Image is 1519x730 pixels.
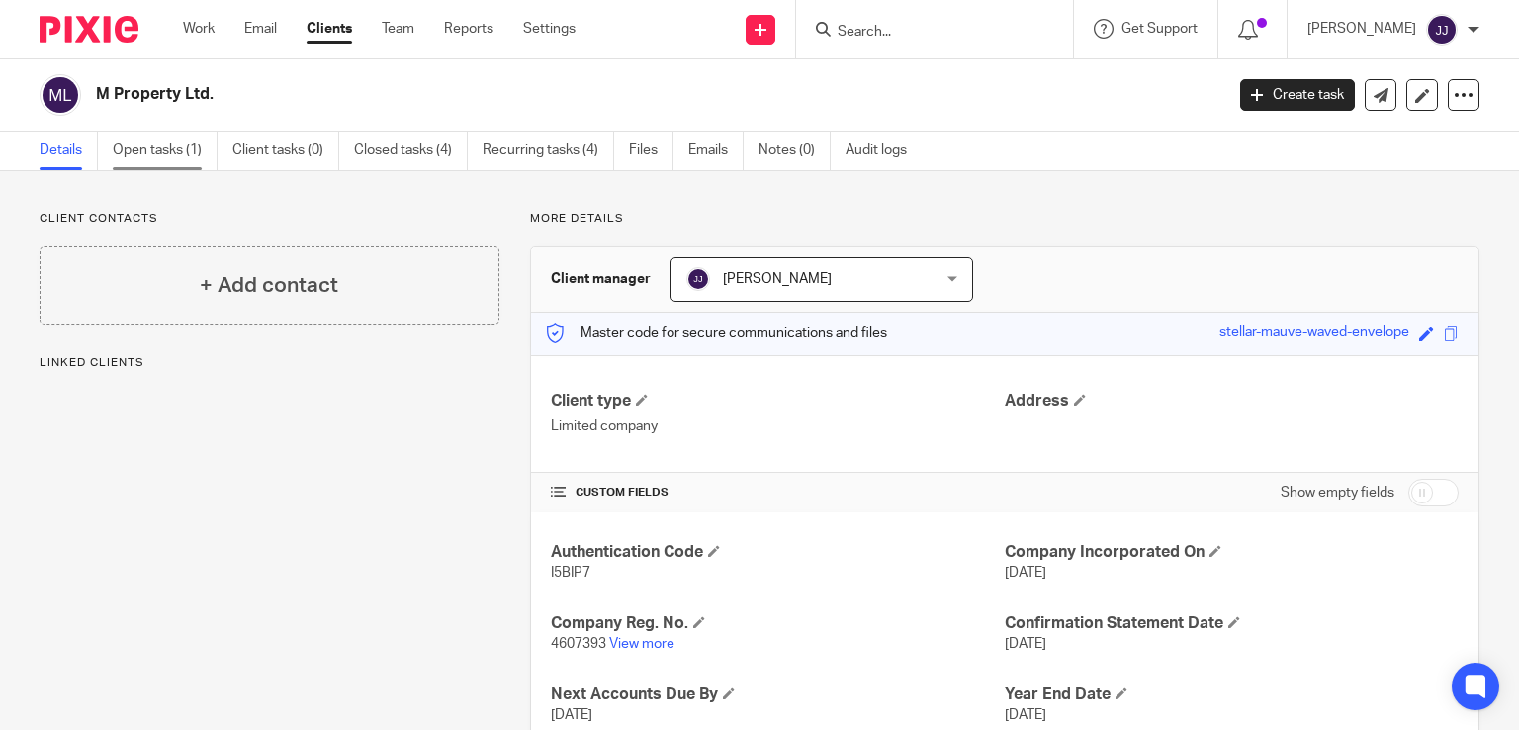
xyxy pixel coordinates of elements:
h4: Address [1005,391,1459,411]
h2: M Property Ltd. [96,84,988,105]
h4: Company Reg. No. [551,613,1005,634]
p: [PERSON_NAME] [1307,19,1416,39]
a: Details [40,132,98,170]
label: Show empty fields [1281,483,1394,502]
a: Reports [444,19,493,39]
p: Limited company [551,416,1005,436]
h3: Client manager [551,269,651,289]
span: [DATE] [1005,566,1046,580]
a: Closed tasks (4) [354,132,468,170]
a: Email [244,19,277,39]
span: Get Support [1121,22,1198,36]
a: Notes (0) [759,132,831,170]
div: stellar-mauve-waved-envelope [1219,322,1409,345]
a: Create task [1240,79,1355,111]
a: Recurring tasks (4) [483,132,614,170]
span: [DATE] [1005,708,1046,722]
h4: Confirmation Statement Date [1005,613,1459,634]
p: Master code for secure communications and files [546,323,887,343]
img: svg%3E [686,267,710,291]
span: [PERSON_NAME] [723,272,832,286]
h4: Company Incorporated On [1005,542,1459,563]
p: Linked clients [40,355,499,371]
img: Pixie [40,16,138,43]
span: 4607393 [551,637,606,651]
input: Search [836,24,1014,42]
span: I5BIP7 [551,566,590,580]
a: Work [183,19,215,39]
a: Team [382,19,414,39]
a: View more [609,637,674,651]
span: [DATE] [1005,637,1046,651]
img: svg%3E [1426,14,1458,46]
h4: Client type [551,391,1005,411]
h4: Authentication Code [551,542,1005,563]
img: svg%3E [40,74,81,116]
h4: Year End Date [1005,684,1459,705]
a: Client tasks (0) [232,132,339,170]
a: Audit logs [846,132,922,170]
a: Clients [307,19,352,39]
a: Emails [688,132,744,170]
a: Files [629,132,673,170]
a: Settings [523,19,576,39]
span: [DATE] [551,708,592,722]
a: Open tasks (1) [113,132,218,170]
p: More details [530,211,1479,227]
h4: CUSTOM FIELDS [551,485,1005,501]
p: Client contacts [40,211,499,227]
h4: + Add contact [200,270,338,301]
h4: Next Accounts Due By [551,684,1005,705]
